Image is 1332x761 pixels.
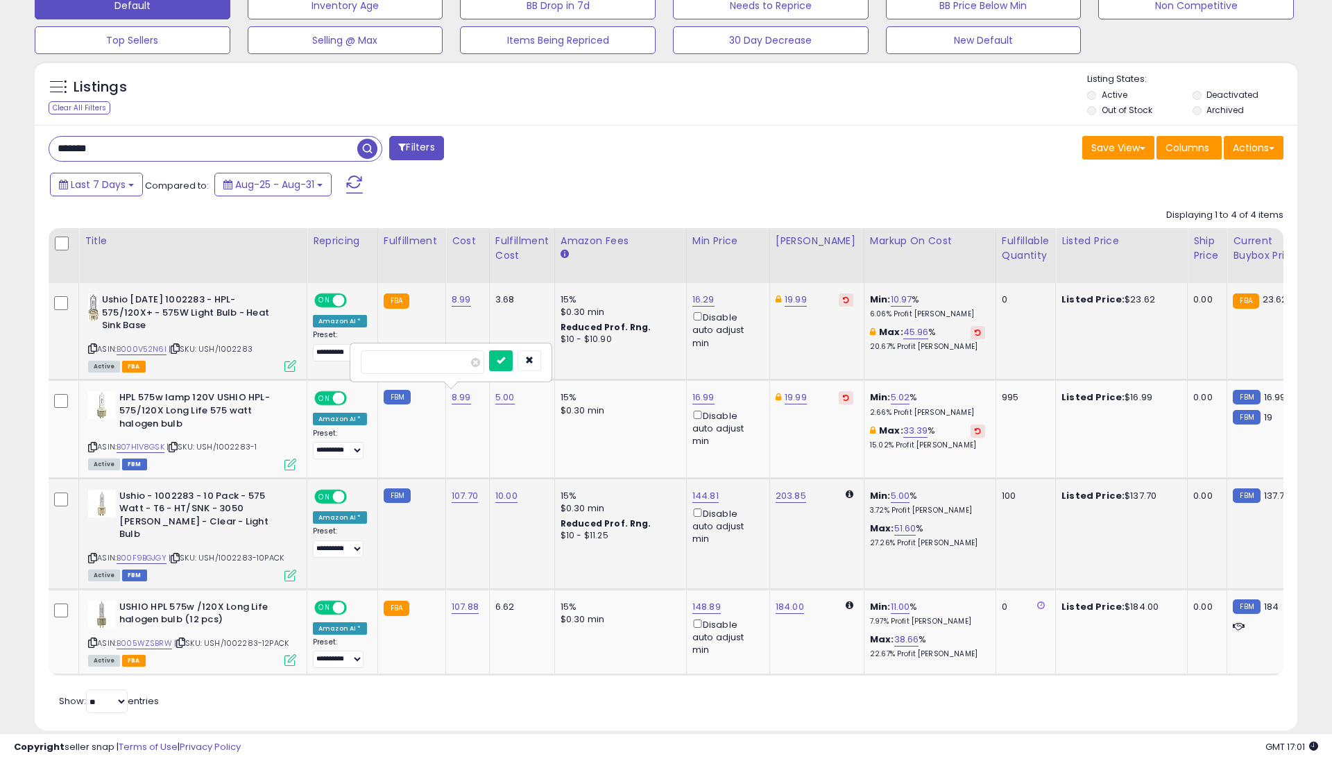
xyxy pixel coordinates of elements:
[384,390,411,404] small: FBM
[235,178,314,191] span: Aug-25 - Aug-31
[384,293,409,309] small: FBA
[313,315,367,327] div: Amazon AI *
[1102,89,1127,101] label: Active
[169,343,253,354] span: | SKU: USH/1002283
[88,601,296,665] div: ASIN:
[1206,89,1258,101] label: Deactivated
[1264,411,1272,424] span: 19
[174,638,289,649] span: | SKU: USH/1002283-12PACK
[776,234,858,248] div: [PERSON_NAME]
[119,601,288,630] b: USHIO HPL 575w /120X Long Life halogen bulb (12 pcs)
[1264,489,1285,502] span: 137.7
[495,489,518,503] a: 10.00
[879,325,903,339] b: Max:
[1193,234,1221,263] div: Ship Price
[169,552,284,563] span: | SKU: USH/1002283-10PACK
[1233,390,1260,404] small: FBM
[50,173,143,196] button: Last 7 Days
[59,694,159,708] span: Show: entries
[1265,740,1318,753] span: 2025-09-9 17:01 GMT
[119,740,178,753] a: Terms of Use
[452,489,478,503] a: 107.70
[214,173,332,196] button: Aug-25 - Aug-31
[1102,104,1152,116] label: Out of Stock
[561,530,676,542] div: $10 - $11.25
[117,638,172,649] a: B005WZSBRW
[1193,391,1216,404] div: 0.00
[870,327,876,336] i: This overrides the store level max markup for this listing
[870,522,894,535] b: Max:
[891,489,910,503] a: 5.00
[122,361,146,373] span: FBA
[843,296,849,303] i: Revert to store-level Dynamic Max Price
[389,136,443,160] button: Filters
[870,522,985,548] div: %
[74,78,127,97] h5: Listings
[870,293,985,319] div: %
[692,408,759,448] div: Disable auto adjust min
[870,441,985,450] p: 15.02% Profit [PERSON_NAME]
[891,293,912,307] a: 10.97
[1166,209,1283,222] div: Displaying 1 to 4 of 4 items
[1061,391,1125,404] b: Listed Price:
[870,326,985,352] div: %
[1264,391,1286,404] span: 16.99
[102,293,271,336] b: Ushio [DATE] 1002283 - HPL-575/120X+ - 575W Light Bulb - Heat Sink Base
[776,489,806,503] a: 203.85
[894,522,916,536] a: 51.60
[384,488,411,503] small: FBM
[870,649,985,659] p: 22.67% Profit [PERSON_NAME]
[776,600,804,614] a: 184.00
[561,293,676,306] div: 15%
[1193,490,1216,502] div: 0.00
[870,425,985,450] div: %
[345,601,367,613] span: OFF
[692,234,764,248] div: Min Price
[88,293,296,370] div: ASIN:
[166,441,257,452] span: | SKU: USH/1002283-1
[1233,599,1260,614] small: FBM
[180,740,241,753] a: Privacy Policy
[1002,490,1045,502] div: 100
[870,408,985,418] p: 2.66% Profit [PERSON_NAME]
[88,601,116,629] img: 31LJxZuOtJL._SL40_.jpg
[316,393,333,404] span: ON
[88,391,116,419] img: 3192amCHBaL._SL40_.jpg
[561,391,676,404] div: 15%
[1156,136,1222,160] button: Columns
[495,391,515,404] a: 5.00
[313,527,367,558] div: Preset:
[117,552,166,564] a: B00F9BGJGY
[1233,293,1258,309] small: FBA
[1002,234,1050,263] div: Fulfillable Quantity
[1233,410,1260,425] small: FBM
[870,342,985,352] p: 20.67% Profit [PERSON_NAME]
[785,293,807,307] a: 19.99
[561,234,681,248] div: Amazon Fees
[495,601,544,613] div: 6.62
[452,293,471,307] a: 8.99
[88,391,296,468] div: ASIN:
[1233,488,1260,503] small: FBM
[495,293,544,306] div: 3.68
[561,306,676,318] div: $0.30 min
[1193,601,1216,613] div: 0.00
[692,489,719,503] a: 144.81
[71,178,126,191] span: Last 7 Days
[1002,293,1045,306] div: 0
[870,490,985,515] div: %
[1165,141,1209,155] span: Columns
[692,506,759,546] div: Disable auto adjust min
[561,404,676,417] div: $0.30 min
[886,26,1082,54] button: New Default
[495,234,549,263] div: Fulfillment Cost
[452,391,471,404] a: 8.99
[692,309,759,350] div: Disable auto adjust min
[1061,489,1125,502] b: Listed Price:
[903,325,929,339] a: 45.96
[122,570,147,581] span: FBM
[313,234,372,248] div: Repricing
[891,600,910,614] a: 11.00
[88,293,99,321] img: 41sBrTtjhEL._SL40_.jpg
[879,424,903,437] b: Max:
